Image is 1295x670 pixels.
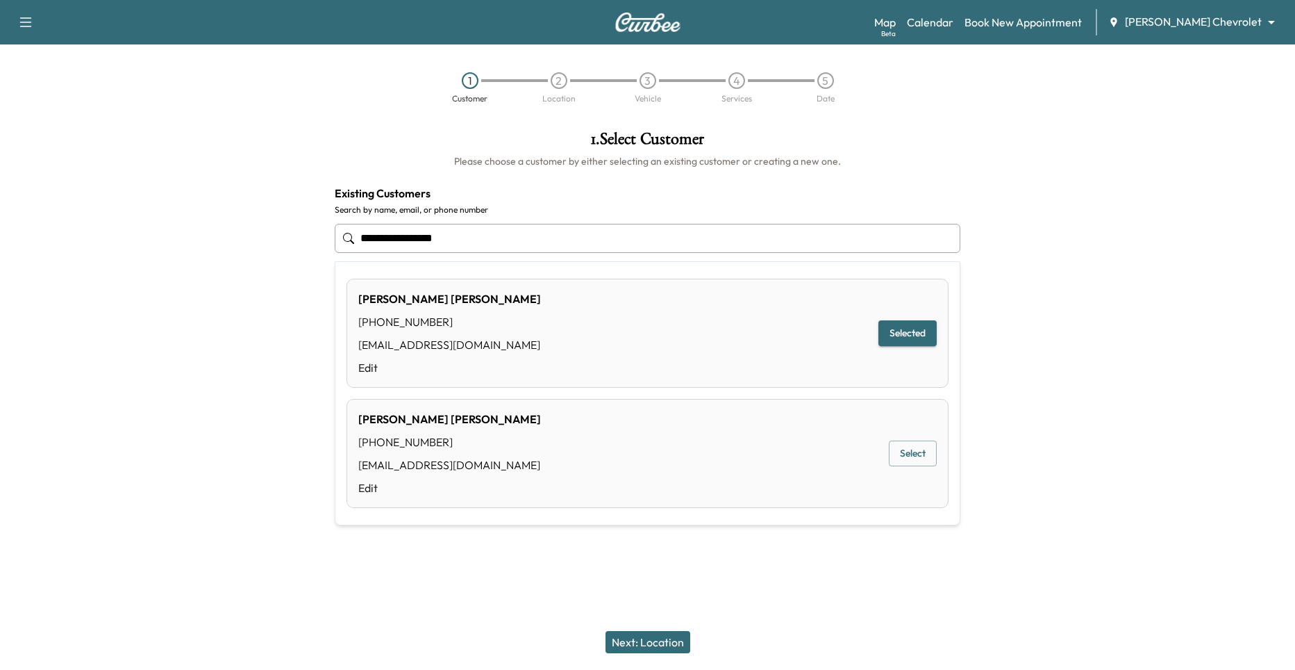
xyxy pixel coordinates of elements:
div: 4 [728,72,745,89]
div: Vehicle [635,95,661,103]
div: [PERSON_NAME] [PERSON_NAME] [358,411,541,427]
span: [PERSON_NAME] Chevrolet [1125,14,1262,30]
div: Date [817,95,835,103]
h6: Please choose a customer by either selecting an existing customer or creating a new one. [335,154,960,168]
a: Calendar [907,14,953,31]
button: Selected [878,320,937,346]
h4: Existing Customers [335,185,960,202]
div: Services [721,95,752,103]
div: [PHONE_NUMBER] [358,313,541,330]
div: [PHONE_NUMBER] [358,434,541,450]
a: MapBeta [874,14,896,31]
img: Curbee Logo [615,13,681,32]
button: Select [889,441,937,466]
a: Book New Appointment [964,14,1082,31]
a: Edit [358,480,541,496]
div: Beta [881,28,896,39]
div: 3 [640,72,656,89]
label: Search by name, email, or phone number [335,204,960,215]
div: [EMAIL_ADDRESS][DOMAIN_NAME] [358,336,541,353]
div: [EMAIL_ADDRESS][DOMAIN_NAME] [358,457,541,473]
div: Customer [452,95,487,103]
div: 1 [462,72,478,89]
div: [PERSON_NAME] [PERSON_NAME] [358,291,541,307]
a: Edit [358,359,541,376]
div: Location [542,95,576,103]
h1: 1 . Select Customer [335,131,960,154]
div: 5 [817,72,834,89]
div: 2 [551,72,567,89]
button: Next: Location [605,631,690,653]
